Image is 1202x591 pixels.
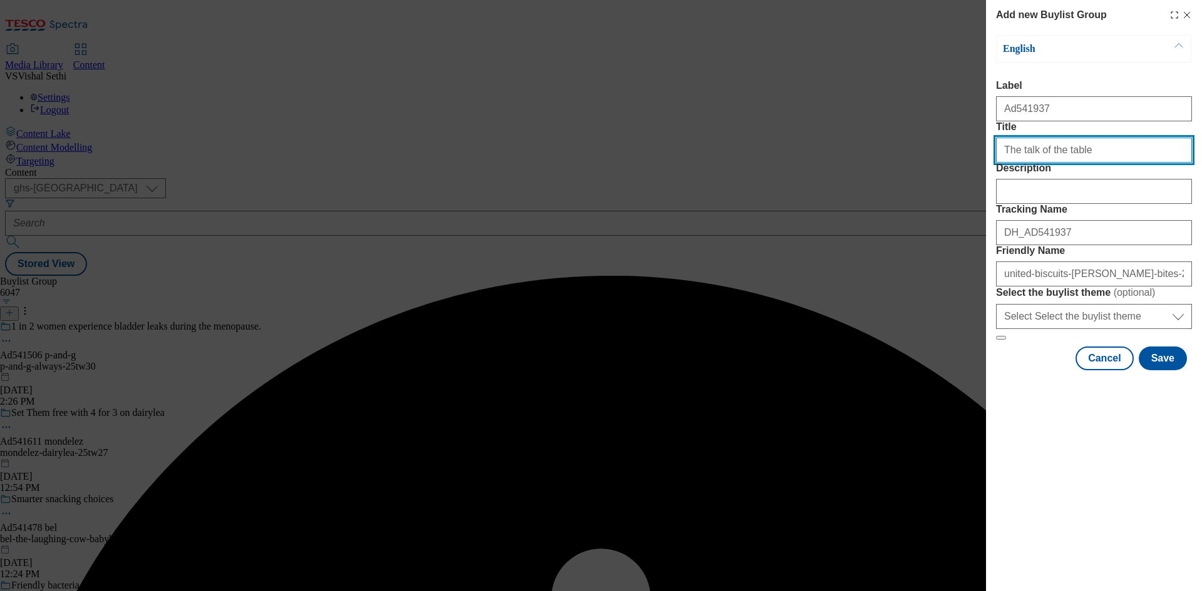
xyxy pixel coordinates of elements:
input: Enter Label [996,96,1192,121]
label: Tracking Name [996,204,1192,215]
button: Save [1139,346,1187,370]
input: Enter Tracking Name [996,220,1192,245]
input: Enter Friendly Name [996,261,1192,286]
label: Title [996,121,1192,133]
input: Enter Title [996,138,1192,163]
button: Cancel [1076,346,1133,370]
h4: Add new Buylist Group [996,8,1107,23]
label: Select the buylist theme [996,286,1192,299]
label: Label [996,80,1192,91]
input: Enter Description [996,179,1192,204]
p: English [1003,43,1134,55]
span: ( optional ) [1114,287,1156,298]
label: Description [996,163,1192,174]
label: Friendly Name [996,245,1192,256]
